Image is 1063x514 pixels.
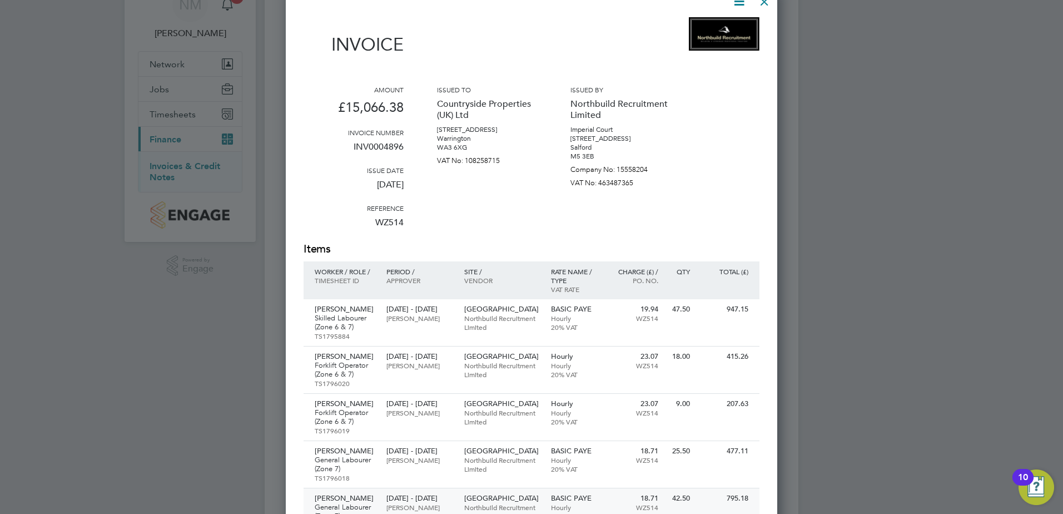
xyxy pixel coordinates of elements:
p: Northbuild Recruitment Limited [464,314,540,332]
p: [PERSON_NAME] [386,361,453,370]
p: 47.50 [669,305,690,314]
p: Northbuild Recruitment Limited [570,94,670,125]
p: 23.07 [610,352,658,361]
p: Site / [464,267,540,276]
p: Northbuild Recruitment Limited [464,408,540,426]
p: [GEOGRAPHIC_DATA] [464,305,540,314]
h3: Amount [304,85,404,94]
p: 415.26 [701,352,748,361]
p: 20% VAT [551,417,599,426]
p: [PERSON_NAME] [386,314,453,323]
p: INV0004896 [304,137,404,166]
p: Total (£) [701,267,748,276]
p: TS1796020 [315,379,375,388]
p: [GEOGRAPHIC_DATA] [464,447,540,456]
p: Warrington [437,134,537,143]
p: [PERSON_NAME] [315,447,375,456]
p: [GEOGRAPHIC_DATA] [464,399,540,408]
p: 207.63 [701,399,748,408]
p: VAT No: 108258715 [437,152,537,165]
p: 20% VAT [551,370,599,379]
p: Skilled Labourer (Zone 6 & 7) [315,314,375,332]
p: Northbuild Recruitment Limited [464,361,540,379]
p: 20% VAT [551,464,599,473]
p: M5 3EB [570,152,670,161]
p: [STREET_ADDRESS] [570,134,670,143]
p: [PERSON_NAME] [315,399,375,408]
p: Approver [386,276,453,285]
p: 23.07 [610,399,658,408]
p: Countryside Properties (UK) Ltd [437,94,537,125]
p: [PERSON_NAME] [386,408,453,417]
h3: Invoice number [304,128,404,137]
p: General Labourer (Zone 7) [315,456,375,473]
p: Period / [386,267,453,276]
p: 18.71 [610,447,658,456]
p: Timesheet ID [315,276,375,285]
p: [PERSON_NAME] [315,352,375,361]
p: 19.94 [610,305,658,314]
p: £15,066.38 [304,94,404,128]
p: TS1795884 [315,332,375,340]
p: Company No: 15558204 [570,161,670,174]
p: WA3 6XG [437,143,537,152]
p: Hourly [551,352,599,361]
p: [DATE] - [DATE] [386,447,453,456]
p: [PERSON_NAME] [386,456,453,464]
h2: Items [304,241,759,257]
p: WZ514 [610,361,658,370]
p: [DATE] [304,175,404,204]
p: 9.00 [669,399,690,408]
p: WZ514 [610,503,658,512]
p: [STREET_ADDRESS] [437,125,537,134]
p: Hourly [551,361,599,370]
p: [GEOGRAPHIC_DATA] [464,352,540,361]
p: WZ514 [304,212,404,241]
p: Hourly [551,503,599,512]
p: BASIC PAYE [551,447,599,456]
p: Hourly [551,314,599,323]
p: 477.11 [701,447,748,456]
p: 42.50 [669,494,690,503]
p: Northbuild Recruitment Limited [464,456,540,473]
p: Rate name / type [551,267,599,285]
p: 947.15 [701,305,748,314]
p: [DATE] - [DATE] [386,399,453,408]
h1: Invoice [304,34,404,55]
p: WZ514 [610,456,658,464]
p: Vendor [464,276,540,285]
p: [DATE] - [DATE] [386,494,453,503]
img: northbuildrecruit-logo-remittance.png [689,17,759,51]
p: QTY [669,267,690,276]
p: WZ514 [610,314,658,323]
p: [PERSON_NAME] [386,503,453,512]
p: 20% VAT [551,323,599,332]
p: Worker / Role / [315,267,375,276]
p: BASIC PAYE [551,305,599,314]
p: WZ514 [610,408,658,417]
h3: Issue date [304,166,404,175]
p: [GEOGRAPHIC_DATA] [464,494,540,503]
h3: Issued to [437,85,537,94]
p: Forklift Operator (Zone 6 & 7) [315,361,375,379]
p: [PERSON_NAME] [315,494,375,503]
p: Hourly [551,408,599,417]
p: Forklift Operator (Zone 6 & 7) [315,408,375,426]
p: Hourly [551,456,599,464]
p: BASIC PAYE [551,494,599,503]
p: TS1796019 [315,426,375,435]
p: VAT No: 463487365 [570,174,670,187]
p: [DATE] - [DATE] [386,352,453,361]
p: 795.18 [701,494,748,503]
p: VAT rate [551,285,599,294]
p: [PERSON_NAME] [315,305,375,314]
div: 10 [1018,477,1028,492]
h3: Issued by [570,85,670,94]
h3: Reference [304,204,404,212]
p: Charge (£) / [610,267,658,276]
p: TS1796018 [315,473,375,482]
p: Hourly [551,399,599,408]
p: Po. No. [610,276,658,285]
p: Imperial Court [570,125,670,134]
p: 18.00 [669,352,690,361]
